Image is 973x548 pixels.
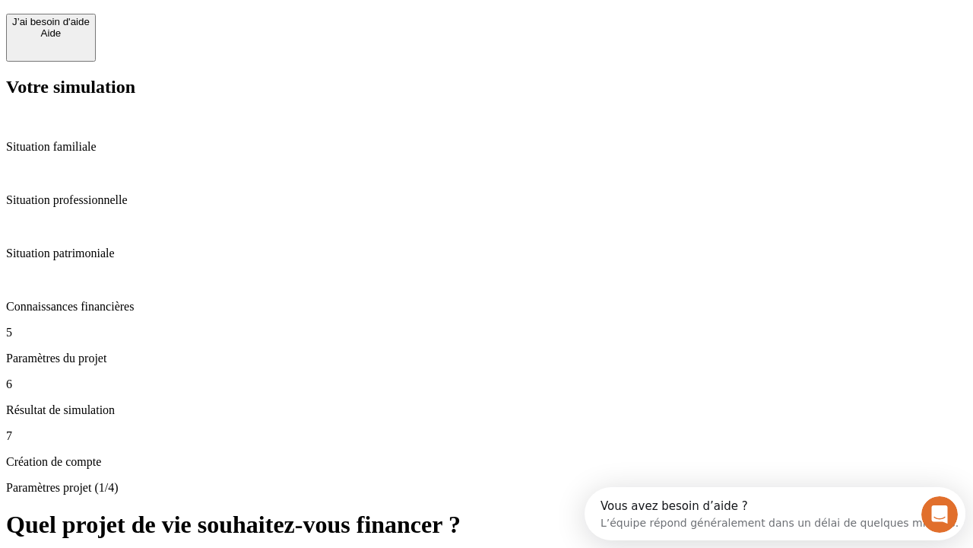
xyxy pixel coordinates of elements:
[6,403,967,417] p: Résultat de simulation
[12,16,90,27] div: J’ai besoin d'aide
[12,27,90,39] div: Aide
[6,455,967,469] p: Création de compte
[6,481,967,495] p: Paramètres projet (1/4)
[6,193,967,207] p: Situation professionnelle
[6,429,967,443] p: 7
[6,247,967,260] p: Situation patrimoniale
[6,511,967,539] h1: Quel projet de vie souhaitez-vous financer ?
[6,77,967,97] h2: Votre simulation
[921,496,958,533] iframe: Intercom live chat
[585,487,965,540] iframe: Intercom live chat discovery launcher
[6,6,419,48] div: Ouvrir le Messenger Intercom
[6,326,967,339] p: 5
[6,300,967,314] p: Connaissances financières
[6,378,967,391] p: 6
[6,14,96,62] button: J’ai besoin d'aideAide
[16,13,374,25] div: Vous avez besoin d’aide ?
[6,352,967,365] p: Paramètres du projet
[6,140,967,154] p: Situation familiale
[16,25,374,41] div: L’équipe répond généralement dans un délai de quelques minutes.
